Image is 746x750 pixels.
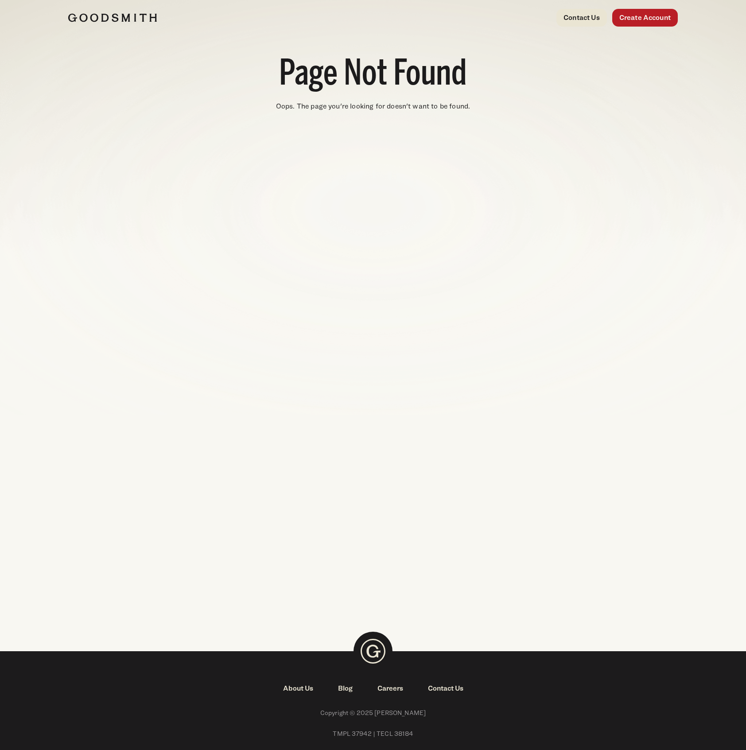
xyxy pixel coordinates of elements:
p: Oops. The page you're looking for doesn't want to be found. [68,101,678,112]
a: Contact Us [416,683,476,694]
img: Goodsmith Logo [354,632,392,671]
a: Blog [326,683,365,694]
span: Copyright © 2025 [PERSON_NAME] [68,708,678,718]
a: Careers [365,683,416,694]
span: TMPL 37942 | TECL 38184 [68,729,678,739]
h1: Page Not Found [68,53,678,97]
a: Contact Us [556,9,607,27]
a: Create Account [612,9,678,27]
img: Goodsmith [68,13,157,22]
a: About Us [271,683,326,694]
